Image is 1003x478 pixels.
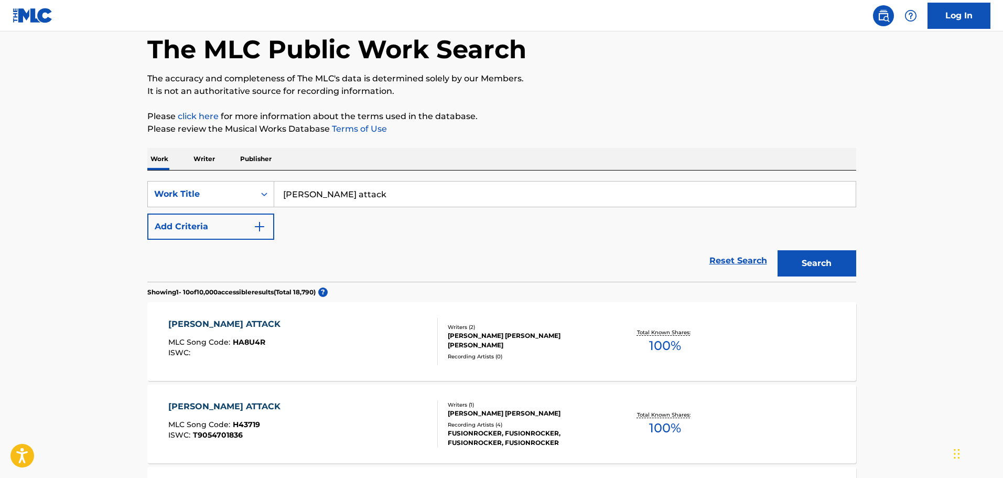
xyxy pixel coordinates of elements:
div: Recording Artists ( 4 ) [448,421,606,429]
div: [PERSON_NAME] [PERSON_NAME] [PERSON_NAME] [448,331,606,350]
div: [PERSON_NAME] ATTACK [168,400,286,413]
div: Work Title [154,188,249,200]
h1: The MLC Public Work Search [147,34,526,65]
p: Work [147,148,171,170]
img: search [877,9,890,22]
span: ISWC : [168,430,193,440]
span: T9054701836 [193,430,243,440]
span: ISWC : [168,348,193,357]
div: [PERSON_NAME] ATTACK [168,318,286,331]
p: Total Known Shares: [637,328,693,336]
p: It is not an authoritative source for recording information. [147,85,856,98]
button: Search [778,250,856,277]
p: Please for more information about the terms used in the database. [147,110,856,123]
span: ? [318,288,328,297]
div: FUSIONROCKER, FUSIONROCKER, FUSIONROCKER, FUSIONROCKER [448,429,606,448]
a: [PERSON_NAME] ATTACKMLC Song Code:HA8U4RISWC:Writers (2)[PERSON_NAME] [PERSON_NAME] [PERSON_NAME]... [147,302,856,381]
span: MLC Song Code : [168,337,233,347]
p: Publisher [237,148,275,170]
a: click here [178,111,219,121]
a: Reset Search [704,249,772,272]
img: help [904,9,917,22]
div: Help [900,5,921,26]
iframe: Chat Widget [951,428,1003,478]
div: Writers ( 1 ) [448,401,606,409]
a: [PERSON_NAME] ATTACKMLC Song Code:H43719ISWC:T9054701836Writers (1)[PERSON_NAME] [PERSON_NAME]Rec... [147,385,856,463]
div: Drag [954,438,960,470]
a: Log In [927,3,990,29]
p: Please review the Musical Works Database [147,123,856,135]
div: Recording Artists ( 0 ) [448,353,606,360]
p: Total Known Shares: [637,411,693,419]
span: MLC Song Code : [168,420,233,429]
img: MLC Logo [13,8,53,23]
a: Terms of Use [330,124,387,134]
span: H43719 [233,420,260,429]
span: 100 % [649,336,681,355]
p: The accuracy and completeness of The MLC's data is determined solely by our Members. [147,72,856,85]
p: Showing 1 - 10 of 10,000 accessible results (Total 18,790 ) [147,288,316,297]
span: 100 % [649,419,681,438]
div: Writers ( 2 ) [448,323,606,331]
div: [PERSON_NAME] [PERSON_NAME] [448,409,606,418]
img: 9d2ae6d4665cec9f34b9.svg [253,220,266,233]
button: Add Criteria [147,214,274,240]
a: Public Search [873,5,894,26]
form: Search Form [147,181,856,282]
p: Writer [190,148,218,170]
span: HA8U4R [233,337,265,347]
